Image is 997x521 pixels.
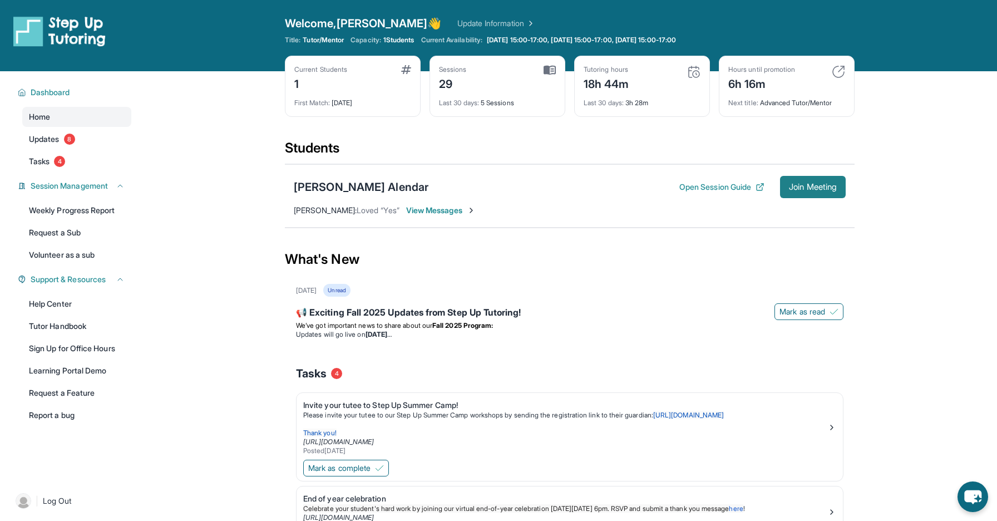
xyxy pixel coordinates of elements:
[421,36,482,45] span: Current Availability:
[439,65,467,74] div: Sessions
[351,36,381,45] span: Capacity:
[467,206,476,215] img: Chevron-Right
[22,245,131,265] a: Volunteer as a sub
[285,139,855,164] div: Students
[22,294,131,314] a: Help Center
[285,16,442,31] span: Welcome, [PERSON_NAME] 👋
[308,463,371,474] span: Mark as complete
[832,65,845,78] img: card
[439,99,479,107] span: Last 30 days :
[303,429,337,437] span: Thank you!
[729,504,743,513] a: here
[13,16,106,47] img: logo
[375,464,384,473] img: Mark as complete
[297,393,843,458] a: Invite your tutee to Step Up Summer Camp!Please invite your tutee to our Step Up Summer Camp work...
[296,366,327,381] span: Tasks
[296,306,843,321] div: 📢 Exciting Fall 2025 Updates from Step Up Tutoring!
[303,438,374,446] a: [URL][DOMAIN_NAME]
[29,111,50,122] span: Home
[294,74,347,92] div: 1
[303,504,729,513] span: Celebrate your student's hard work by joining our virtual end-of-year celebration [DATE][DATE] 6p...
[296,321,432,330] span: We’ve got important news to share about our
[728,74,795,92] div: 6h 16m
[22,129,131,149] a: Updates8
[22,200,131,220] a: Weekly Progress Report
[303,411,827,420] p: Please invite your tutee to our Step Up Summer Camp workshops by sending the registration link to...
[29,156,50,167] span: Tasks
[584,99,624,107] span: Last 30 days :
[830,307,838,316] img: Mark as read
[653,411,724,419] a: [URL][DOMAIN_NAME]
[294,205,357,215] span: [PERSON_NAME] :
[487,36,676,45] span: [DATE] 15:00-17:00, [DATE] 15:00-17:00, [DATE] 15:00-17:00
[294,92,411,107] div: [DATE]
[457,18,535,29] a: Update Information
[31,274,106,285] span: Support & Resources
[687,65,700,78] img: card
[584,92,700,107] div: 3h 28m
[780,176,846,198] button: Join Meeting
[524,18,535,29] img: Chevron Right
[294,65,347,74] div: Current Students
[26,274,125,285] button: Support & Resources
[485,36,678,45] a: [DATE] 15:00-17:00, [DATE] 15:00-17:00, [DATE] 15:00-17:00
[303,504,827,513] p: !
[439,92,556,107] div: 5 Sessions
[303,493,827,504] div: End of year celebration
[728,65,795,74] div: Hours until promotion
[957,481,988,512] button: chat-button
[331,368,342,379] span: 4
[728,92,845,107] div: Advanced Tutor/Mentor
[16,493,31,509] img: user-img
[303,36,344,45] span: Tutor/Mentor
[728,99,758,107] span: Next title :
[584,74,629,92] div: 18h 44m
[22,383,131,403] a: Request a Feature
[544,65,556,75] img: card
[584,65,629,74] div: Tutoring hours
[439,74,467,92] div: 29
[789,184,837,190] span: Join Meeting
[285,235,855,284] div: What's New
[401,65,411,74] img: card
[779,306,825,317] span: Mark as read
[303,400,827,411] div: Invite your tutee to Step Up Summer Camp!
[285,36,300,45] span: Title:
[31,87,70,98] span: Dashboard
[36,494,38,508] span: |
[22,361,131,381] a: Learning Portal Demo
[22,223,131,243] a: Request a Sub
[26,180,125,191] button: Session Management
[383,36,414,45] span: 1 Students
[26,87,125,98] button: Dashboard
[357,205,399,215] span: Loved “Yes”
[11,489,131,513] a: |Log Out
[303,446,827,455] div: Posted [DATE]
[303,460,389,476] button: Mark as complete
[22,316,131,336] a: Tutor Handbook
[64,134,75,145] span: 8
[774,303,843,320] button: Mark as read
[29,134,60,145] span: Updates
[294,179,428,195] div: [PERSON_NAME] Alendar
[22,107,131,127] a: Home
[43,495,72,507] span: Log Out
[679,181,764,193] button: Open Session Guide
[432,321,493,330] strong: Fall 2025 Program:
[22,151,131,171] a: Tasks4
[296,286,317,295] div: [DATE]
[54,156,65,167] span: 4
[31,180,108,191] span: Session Management
[22,405,131,425] a: Report a bug
[323,284,350,297] div: Unread
[296,330,843,339] li: Updates will go live on
[366,330,392,338] strong: [DATE]
[406,205,476,216] span: View Messages
[294,99,330,107] span: First Match :
[22,338,131,358] a: Sign Up for Office Hours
